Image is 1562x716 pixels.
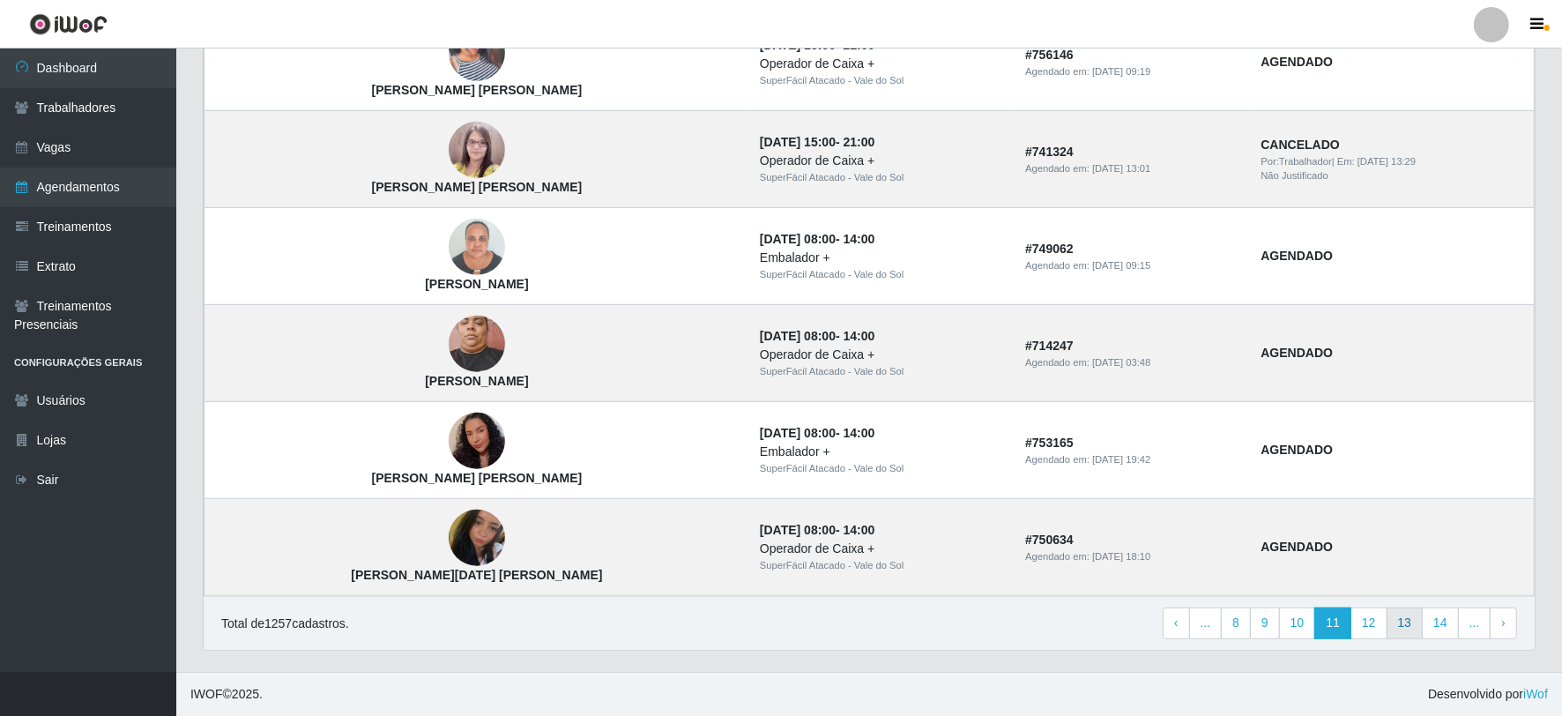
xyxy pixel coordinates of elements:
span: Por: Trabalhador [1261,156,1331,167]
time: [DATE] 08:00 [760,426,836,440]
time: 14:00 [844,426,875,440]
time: [DATE] 13:29 [1357,156,1416,167]
strong: # 756146 [1025,48,1074,62]
a: 13 [1387,608,1424,639]
div: Operador de Caixa + [760,55,1004,73]
div: Agendado em: [1025,452,1239,467]
a: Next [1490,608,1517,639]
a: iWof [1523,687,1548,701]
strong: # 749062 [1025,242,1074,256]
a: 12 [1350,608,1387,639]
span: Desenvolvido por [1428,685,1548,704]
strong: - [760,135,874,149]
div: Operador de Caixa + [760,540,1004,558]
strong: [PERSON_NAME][DATE] [PERSON_NAME] [351,568,602,582]
div: SuperFácil Atacado - Vale do Sol [760,73,1004,88]
a: 10 [1279,608,1316,639]
time: 14:00 [844,523,875,537]
div: Embalador + [760,443,1004,461]
div: Agendado em: [1025,64,1239,79]
div: Embalador + [760,249,1004,267]
img: Ana Cristina Carneiro da Conceição [449,4,505,104]
time: [DATE] 08:00 [760,329,836,343]
strong: - [760,523,874,537]
div: SuperFácil Atacado - Vale do Sol [760,558,1004,573]
span: ‹ [1174,615,1179,630]
time: 21:00 [844,135,875,149]
span: IWOF [190,687,223,701]
div: SuperFácil Atacado - Vale do Sol [760,267,1004,282]
strong: # 750634 [1025,533,1074,547]
div: SuperFácil Atacado - Vale do Sol [760,170,1004,185]
a: ... [1189,608,1223,639]
time: [DATE] 09:15 [1092,260,1150,271]
strong: [PERSON_NAME] [PERSON_NAME] [372,83,583,97]
img: Marilene Vicente de Lima [449,210,505,285]
img: CoreUI Logo [29,13,108,35]
a: Previous [1163,608,1190,639]
strong: AGENDADO [1261,346,1333,360]
div: | Em: [1261,154,1523,169]
a: ... [1458,608,1491,639]
strong: - [760,329,874,343]
time: [DATE] 09:19 [1092,66,1150,77]
strong: [PERSON_NAME] [425,374,528,388]
strong: AGENDADO [1261,55,1333,69]
time: [DATE] 18:10 [1092,551,1150,562]
div: Agendado em: [1025,355,1239,370]
time: [DATE] 13:01 [1092,163,1150,174]
div: Agendado em: [1025,258,1239,273]
strong: # 753165 [1025,436,1074,450]
strong: CANCELADO [1261,138,1339,152]
time: [DATE] 03:48 [1092,357,1150,368]
strong: AGENDADO [1261,540,1333,554]
nav: pagination [1163,608,1517,639]
strong: # 741324 [1025,145,1074,159]
img: Valéria Maria Bezerra de Lima [449,112,505,189]
strong: # 714247 [1025,339,1074,353]
time: [DATE] 08:00 [760,523,836,537]
span: › [1501,615,1506,630]
time: 14:00 [844,232,875,246]
span: © 2025 . [190,685,263,704]
time: [DATE] 08:00 [760,232,836,246]
a: 9 [1250,608,1280,639]
strong: AGENDADO [1261,249,1333,263]
strong: - [760,426,874,440]
p: Total de 1257 cadastros. [221,615,349,633]
img: Maria lucia Borges de Oliveira [449,502,505,576]
strong: [PERSON_NAME] [PERSON_NAME] [372,180,583,194]
time: [DATE] 15:00 [760,135,836,149]
div: Operador de Caixa + [760,346,1004,364]
div: SuperFácil Atacado - Vale do Sol [760,461,1004,476]
a: 14 [1422,608,1459,639]
time: 14:00 [844,329,875,343]
img: Angelica Fernandes de Oliveira [449,307,505,382]
div: Não Justificado [1261,168,1523,183]
strong: AGENDADO [1261,443,1333,457]
strong: [PERSON_NAME] [425,277,528,291]
a: 11 [1314,608,1351,639]
img: Janaina Milene Medeiros Cruz [449,405,505,477]
strong: [PERSON_NAME] [PERSON_NAME] [372,471,583,485]
div: SuperFácil Atacado - Vale do Sol [760,364,1004,379]
div: Operador de Caixa + [760,152,1004,170]
time: [DATE] 19:42 [1092,454,1150,465]
strong: - [760,232,874,246]
div: Agendado em: [1025,549,1239,564]
a: 8 [1221,608,1251,639]
div: Agendado em: [1025,161,1239,176]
